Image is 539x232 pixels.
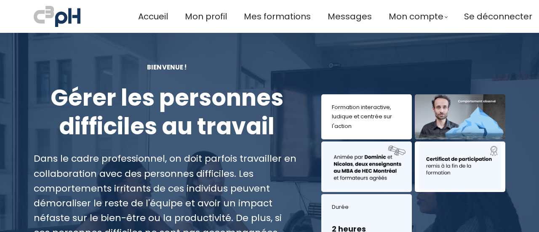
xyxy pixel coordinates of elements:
[34,62,300,72] div: BIENVENUE !
[34,84,300,141] div: Gérer les personnes difficiles au travail
[332,203,401,212] div: Durée
[138,10,168,24] a: Accueil
[244,10,311,24] a: Mes formations
[185,10,227,24] a: Mon profil
[332,103,401,131] div: Formation interactive, ludique et centrée sur l'action
[389,10,443,24] span: Mon compte
[328,10,372,24] a: Messages
[464,10,532,24] a: Se déconnecter
[34,4,80,29] img: a70bc7685e0efc0bd0b04b3506828469.jpeg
